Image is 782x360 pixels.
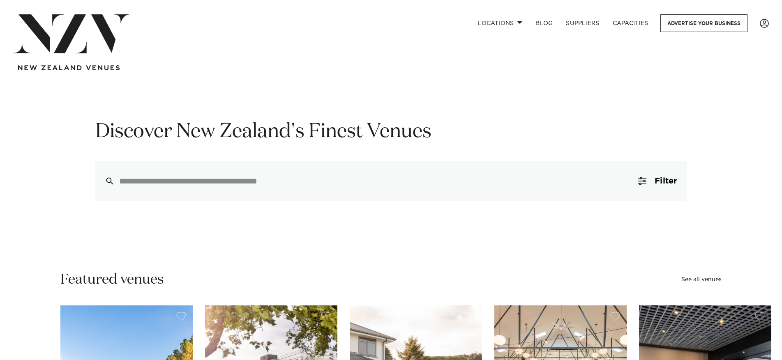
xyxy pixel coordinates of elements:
h1: Discover New Zealand's Finest Venues [95,119,687,145]
a: SUPPLIERS [559,14,606,32]
h2: Featured venues [60,271,164,289]
button: Filter [628,161,687,201]
a: Advertise your business [660,14,747,32]
span: Filter [655,177,677,185]
img: nzv-logo.png [13,14,129,53]
a: BLOG [529,14,559,32]
img: new-zealand-venues-text.png [18,65,120,71]
a: Locations [471,14,529,32]
a: See all venues [681,277,722,282]
a: Capacities [606,14,655,32]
